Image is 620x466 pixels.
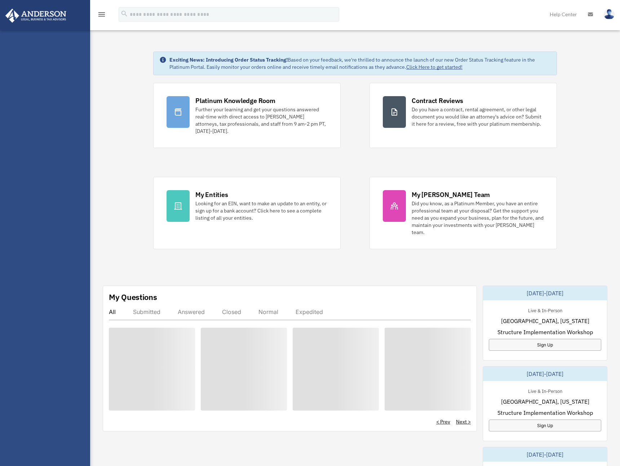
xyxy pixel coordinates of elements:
[153,83,341,148] a: Platinum Knowledge Room Further your learning and get your questions answered real-time with dire...
[169,56,551,71] div: Based on your feedback, we're thrilled to announce the launch of our new Order Status Tracking fe...
[412,106,544,127] div: Do you have a contract, rental agreement, or other legal document you would like an attorney's ad...
[522,387,568,394] div: Live & In-Person
[489,339,601,351] a: Sign Up
[133,308,160,315] div: Submitted
[195,200,327,221] div: Looking for an EIN, want to make an update to an entity, or sign up for a bank account? Click her...
[258,308,278,315] div: Normal
[501,397,589,406] span: [GEOGRAPHIC_DATA], [US_STATE]
[120,10,128,18] i: search
[489,420,601,431] a: Sign Up
[497,408,593,417] span: Structure Implementation Workshop
[501,317,589,325] span: [GEOGRAPHIC_DATA], [US_STATE]
[109,308,116,315] div: All
[369,177,557,249] a: My [PERSON_NAME] Team Did you know, as a Platinum Member, you have an entire professional team at...
[456,418,471,425] a: Next >
[109,292,157,303] div: My Questions
[483,367,607,381] div: [DATE]-[DATE]
[178,308,205,315] div: Answered
[296,308,323,315] div: Expedited
[195,96,275,105] div: Platinum Knowledge Room
[522,306,568,314] div: Live & In-Person
[3,9,68,23] img: Anderson Advisors Platinum Portal
[195,190,228,199] div: My Entities
[483,447,607,462] div: [DATE]-[DATE]
[406,64,462,70] a: Click Here to get started!
[436,418,450,425] a: < Prev
[169,57,288,63] strong: Exciting News: Introducing Order Status Tracking!
[222,308,241,315] div: Closed
[153,177,341,249] a: My Entities Looking for an EIN, want to make an update to an entity, or sign up for a bank accoun...
[195,106,327,135] div: Further your learning and get your questions answered real-time with direct access to [PERSON_NAM...
[97,13,106,19] a: menu
[497,328,593,336] span: Structure Implementation Workshop
[97,10,106,19] i: menu
[412,190,490,199] div: My [PERSON_NAME] Team
[412,96,463,105] div: Contract Reviews
[604,9,615,19] img: User Pic
[412,200,544,236] div: Did you know, as a Platinum Member, you have an entire professional team at your disposal? Get th...
[483,286,607,300] div: [DATE]-[DATE]
[369,83,557,148] a: Contract Reviews Do you have a contract, rental agreement, or other legal document you would like...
